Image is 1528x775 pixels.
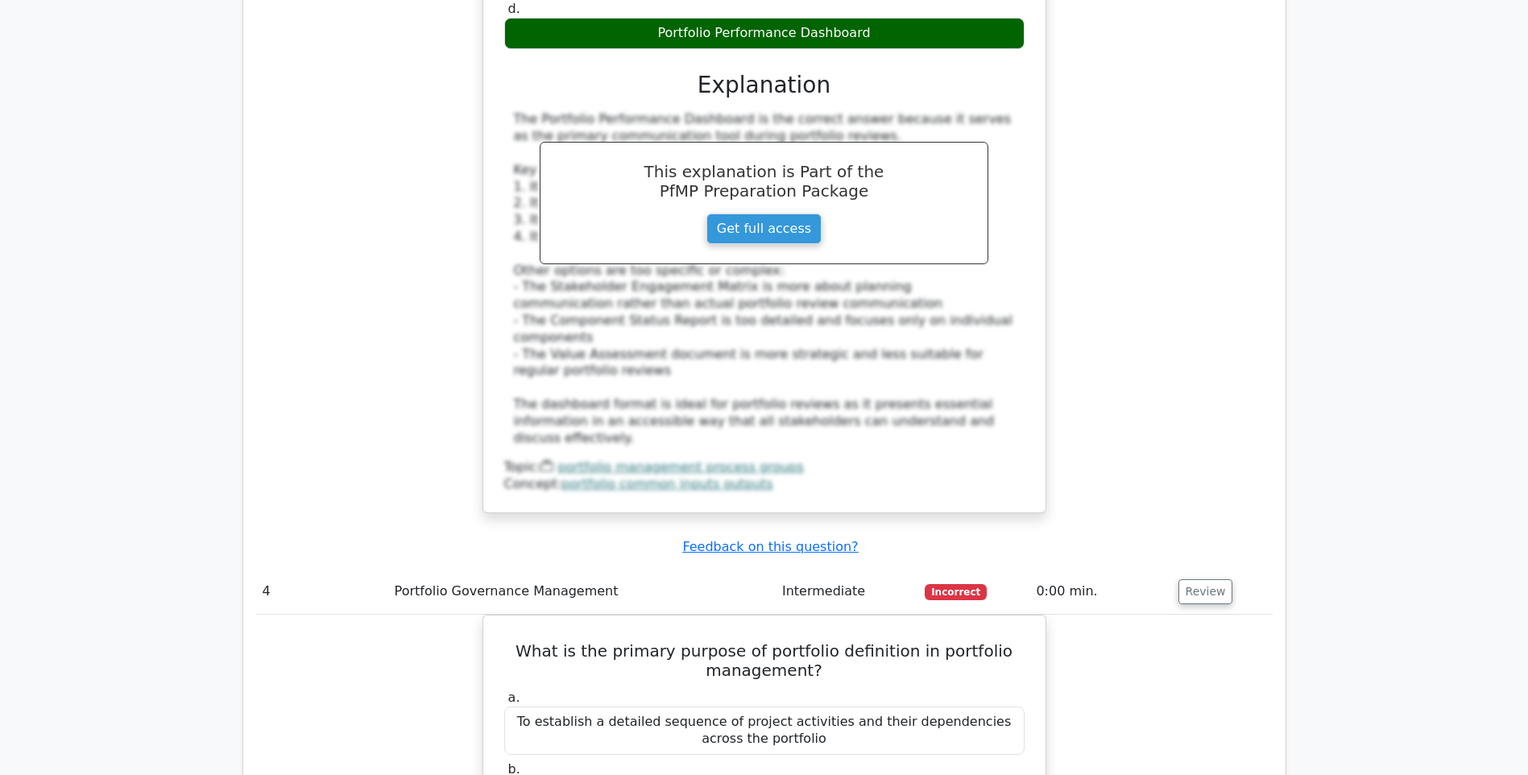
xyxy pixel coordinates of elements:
[508,690,520,705] span: a.
[504,18,1025,49] div: Portfolio Performance Dashboard
[504,459,1025,476] div: Topic:
[504,476,1025,493] div: Concept:
[925,584,987,600] span: Incorrect
[514,111,1015,446] div: The Portfolio Performance Dashboard is the correct answer because it serves as the primary commun...
[508,1,520,16] span: d.
[504,707,1025,755] div: To establish a detailed sequence of project activities and their dependencies across the portfolio
[706,213,822,244] a: Get full access
[1178,579,1233,604] button: Review
[256,569,388,615] td: 4
[388,569,776,615] td: Portfolio Governance Management
[1029,569,1171,615] td: 0:00 min.
[514,72,1015,99] h3: Explanation
[682,539,858,554] a: Feedback on this question?
[557,459,804,475] a: portfolio management process groups
[503,641,1026,680] h5: What is the primary purpose of portfolio definition in portfolio management?
[776,569,918,615] td: Intermediate
[561,476,772,491] a: portfolio common inputs outputs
